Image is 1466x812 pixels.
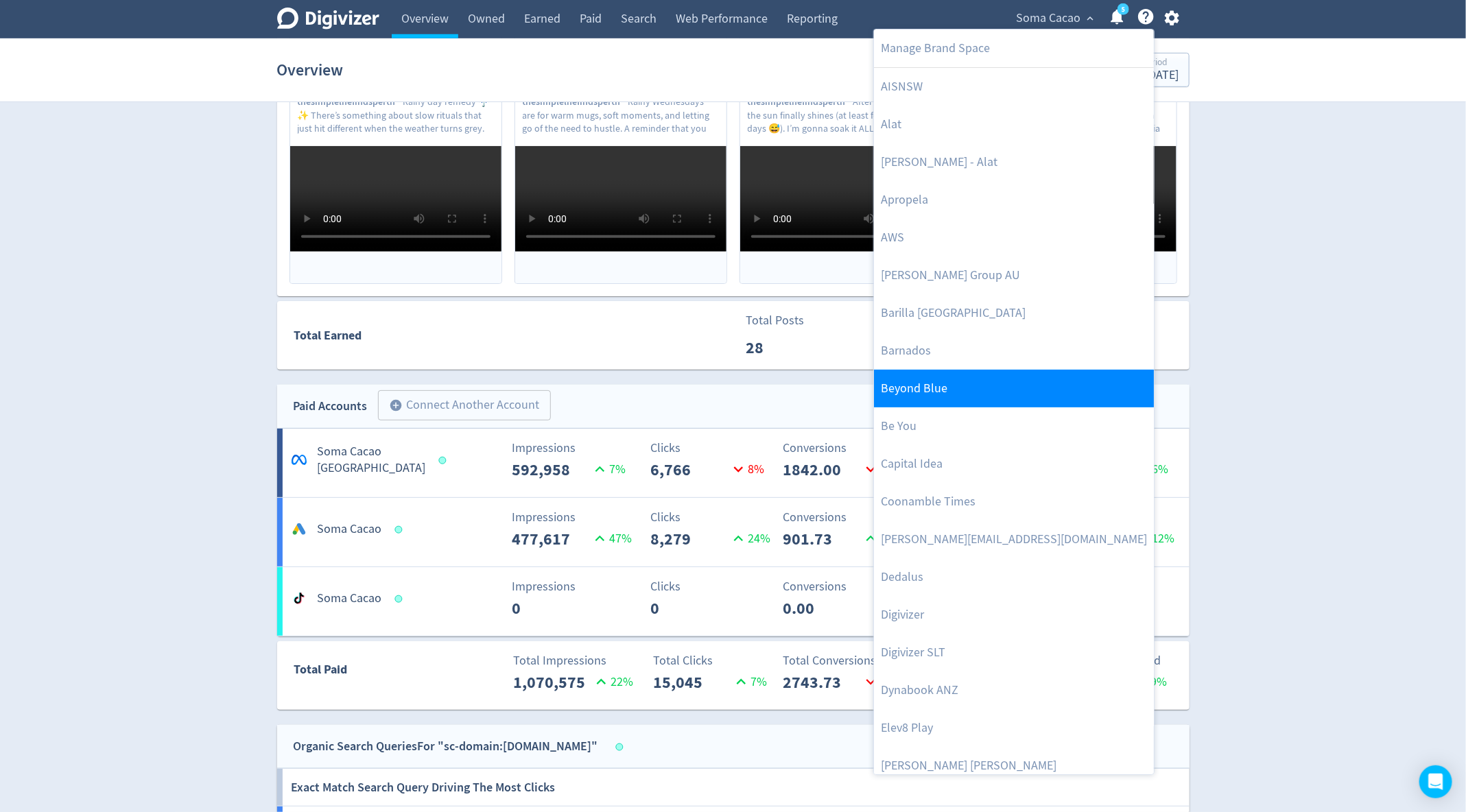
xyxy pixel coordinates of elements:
[1419,765,1452,798] div: Open Intercom Messenger
[874,294,1154,332] a: Barilla [GEOGRAPHIC_DATA]
[874,332,1154,370] a: Barnados
[874,181,1154,219] a: Apropela
[874,219,1154,256] a: AWS
[874,445,1154,483] a: Capital Idea
[874,68,1154,106] a: AISNSW
[874,29,1154,67] a: Manage Brand Space
[874,370,1154,407] a: Beyond Blue
[874,143,1154,181] a: [PERSON_NAME] - Alat
[874,558,1154,596] a: Dedalus
[874,671,1154,709] a: Dynabook ANZ
[874,747,1154,785] a: [PERSON_NAME] [PERSON_NAME]
[874,256,1154,294] a: [PERSON_NAME] Group AU
[874,106,1154,143] a: Alat
[874,483,1154,521] a: Coonamble Times
[874,521,1154,558] a: [PERSON_NAME][EMAIL_ADDRESS][DOMAIN_NAME]
[874,634,1154,671] a: Digivizer SLT
[874,407,1154,445] a: Be You
[874,709,1154,747] a: Elev8 Play
[874,596,1154,634] a: Digivizer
